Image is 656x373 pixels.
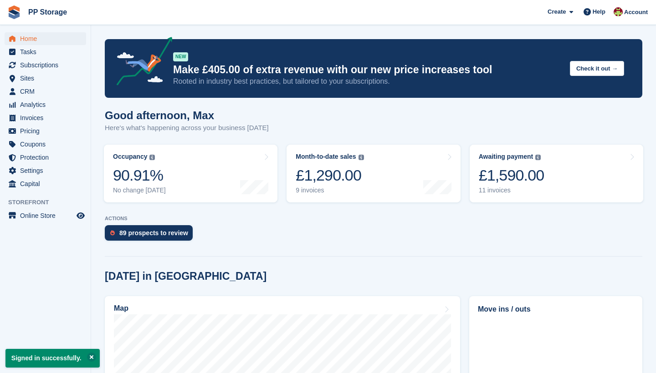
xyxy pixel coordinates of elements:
[593,7,605,16] span: Help
[7,5,21,19] img: stora-icon-8386f47178a22dfd0bd8f6a31ec36ba5ce8667c1dd55bd0f319d3a0aa187defe.svg
[5,125,86,137] a: menu
[8,198,91,207] span: Storefront
[114,304,128,313] h2: Map
[5,349,100,368] p: Signed in successfully.
[479,166,544,185] div: £1,590.00
[173,76,563,86] p: Rooted in industry best practices, but tailored to your subscriptions.
[105,216,642,222] p: ACTIONS
[20,209,75,222] span: Online Store
[20,164,75,177] span: Settings
[614,7,623,16] img: Max Allen
[173,63,563,76] p: Make £405.00 of extra revenue with our new price increases tool
[20,45,75,58] span: Tasks
[570,61,624,76] button: Check it out →
[535,155,541,160] img: icon-info-grey-7440780725fd019a000dd9b08b2336e03edf1995a4989e88bcd33f0948082b44.svg
[113,166,166,185] div: 90.91%
[20,111,75,124] span: Invoices
[20,98,75,111] span: Analytics
[296,166,364,185] div: £1,290.00
[104,145,277,202] a: Occupancy 90.91% No change [DATE]
[105,225,197,245] a: 89 prospects to review
[110,230,115,236] img: prospect-51fa495bee0391a8d652442698ab0144808aea92771e9ea1ae160a38d050c398.svg
[5,59,86,71] a: menu
[105,109,269,121] h1: Good afternoon, Max
[5,138,86,151] a: menu
[5,32,86,45] a: menu
[20,177,75,190] span: Capital
[5,45,86,58] a: menu
[20,32,75,45] span: Home
[20,85,75,98] span: CRM
[75,210,86,221] a: Preview store
[20,59,75,71] span: Subscriptions
[479,153,533,161] div: Awaiting payment
[105,123,269,133] p: Here's what's happening across your business [DATE]
[359,155,364,160] img: icon-info-grey-7440780725fd019a000dd9b08b2336e03edf1995a4989e88bcd33f0948082b44.svg
[470,145,643,202] a: Awaiting payment £1,590.00 11 invoices
[20,125,75,137] span: Pricing
[296,153,356,161] div: Month-to-date sales
[149,155,155,160] img: icon-info-grey-7440780725fd019a000dd9b08b2336e03edf1995a4989e88bcd33f0948082b44.svg
[109,37,173,89] img: price-adjustments-announcement-icon-8257ccfd72463d97f412b2fc003d46551f7dbcb40ab6d574587a9cd5c0d94...
[548,7,566,16] span: Create
[478,304,634,315] h2: Move ins / outs
[25,5,71,20] a: PP Storage
[287,145,460,202] a: Month-to-date sales £1,290.00 9 invoices
[20,151,75,164] span: Protection
[105,270,266,282] h2: [DATE] in [GEOGRAPHIC_DATA]
[113,186,166,194] div: No change [DATE]
[5,111,86,124] a: menu
[20,72,75,85] span: Sites
[173,52,188,61] div: NEW
[5,209,86,222] a: menu
[20,138,75,151] span: Coupons
[624,8,648,17] span: Account
[479,186,544,194] div: 11 invoices
[5,72,86,85] a: menu
[119,229,188,237] div: 89 prospects to review
[5,151,86,164] a: menu
[5,177,86,190] a: menu
[5,164,86,177] a: menu
[5,98,86,111] a: menu
[5,85,86,98] a: menu
[296,186,364,194] div: 9 invoices
[113,153,147,161] div: Occupancy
